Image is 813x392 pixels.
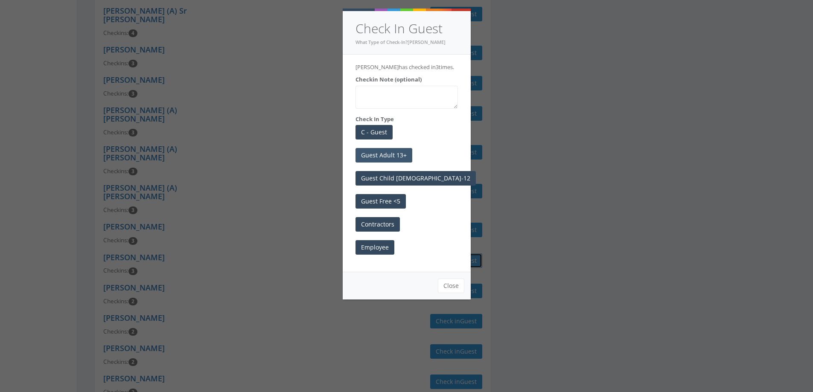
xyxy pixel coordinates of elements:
[436,63,439,71] span: 3
[356,240,394,255] button: Employee
[356,63,458,71] p: [PERSON_NAME] has checked in times.
[356,148,412,163] button: Guest Adult 13+
[356,39,446,45] small: What Type of Check-In?[PERSON_NAME]
[356,115,394,123] label: Check In Type
[356,125,393,139] button: C - Guest
[356,217,400,232] button: Contractors
[356,194,406,209] button: Guest Free <5
[356,75,422,84] label: Checkin Note (optional)
[356,20,458,38] h4: Check In Guest
[356,171,476,186] button: Guest Child [DEMOGRAPHIC_DATA]-12
[438,279,464,293] button: Close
